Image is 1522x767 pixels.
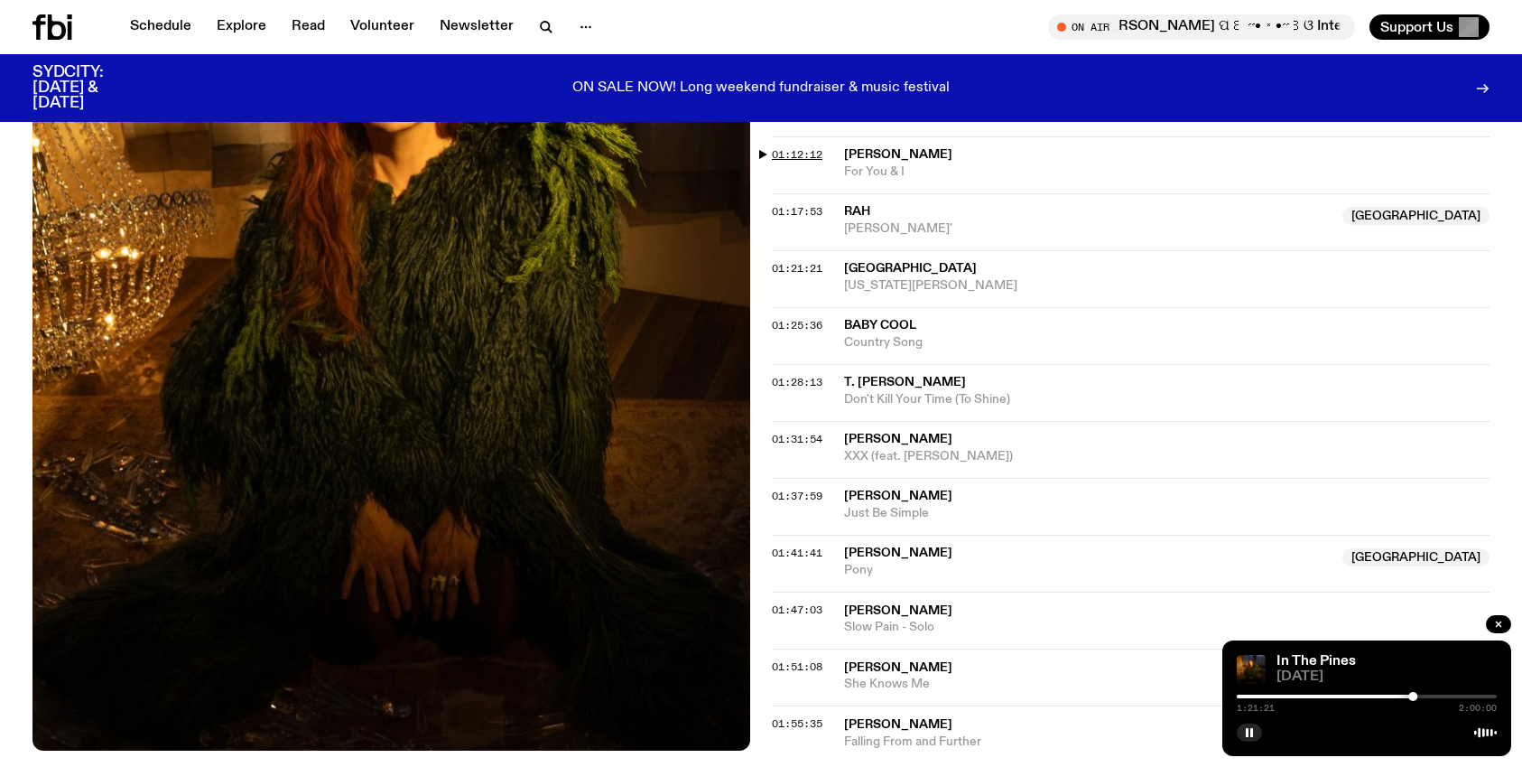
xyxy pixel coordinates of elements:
button: 01:17:53 [772,207,822,217]
span: [PERSON_NAME] [844,148,952,161]
span: [DATE] [1276,670,1497,684]
button: 01:21:21 [772,264,822,274]
span: 01:31:54 [772,432,822,446]
span: 1:21:21 [1237,704,1275,713]
h3: SYDCITY: [DATE] & [DATE] [32,65,148,111]
span: 01:21:21 [772,261,822,276]
button: 01:51:08 [772,662,822,672]
button: 01:31:54 [772,435,822,444]
span: 01:47:03 [772,603,822,617]
span: [PERSON_NAME] [844,718,952,731]
button: 01:55:35 [772,719,822,729]
span: Don't Kill Your Time (To Shine) [844,391,1490,408]
span: Slow Pain - Solo [844,619,1490,636]
button: 01:37:59 [772,491,822,501]
span: [GEOGRAPHIC_DATA] [1342,548,1490,566]
span: 01:12:12 [772,147,822,162]
span: Just Be Simple [844,505,1490,522]
button: 01:28:13 [772,378,822,388]
span: [GEOGRAPHIC_DATA] [1342,207,1490,225]
span: 01:17:53 [772,204,822,219]
a: Volunteer [339,14,425,40]
span: 01:55:35 [772,716,822,731]
span: [PERSON_NAME] [844,490,952,502]
span: [US_STATE][PERSON_NAME] [844,277,1490,295]
button: 01:12:12 [772,150,822,160]
span: 01:37:59 [772,489,822,503]
a: In The Pines [1276,654,1356,669]
span: 01:41:41 [772,546,822,560]
a: Read [281,14,336,40]
button: 01:41:41 [772,548,822,558]
span: Rah [844,205,870,218]
span: 01:25:36 [772,318,822,332]
span: [PERSON_NAME] [844,547,952,559]
button: 01:25:36 [772,321,822,331]
button: 01:47:03 [772,605,822,615]
span: Country Song [844,334,1490,351]
a: Schedule [119,14,202,40]
span: [PERSON_NAME] [844,661,952,674]
button: Support Us [1369,14,1490,40]
span: T. [PERSON_NAME] [844,376,966,388]
span: XXX (feat. [PERSON_NAME]) [844,448,1490,465]
span: 01:51:08 [772,659,822,674]
span: Falling From and Further [844,734,1490,751]
span: For You & I [844,164,1490,181]
span: She Knows Me [844,676,1490,693]
span: [PERSON_NAME] [844,604,952,617]
p: ON SALE NOW! Long weekend fundraiser & music festival [572,80,950,97]
a: Newsletter [429,14,524,40]
a: Explore [206,14,277,40]
button: On AirThe Bridge with [PERSON_NAME] ପ꒰ ˶• ༝ •˶꒱ଓ Interview w/[PERSON_NAME] [1048,14,1355,40]
span: Pony [844,562,1332,579]
span: [PERSON_NAME]' [844,220,1332,238]
span: [GEOGRAPHIC_DATA] [844,262,977,275]
span: [PERSON_NAME] [844,433,952,445]
span: 2:00:00 [1459,704,1497,713]
span: 01:28:13 [772,375,822,389]
span: Baby Cool [844,319,916,332]
span: Support Us [1380,19,1453,35]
